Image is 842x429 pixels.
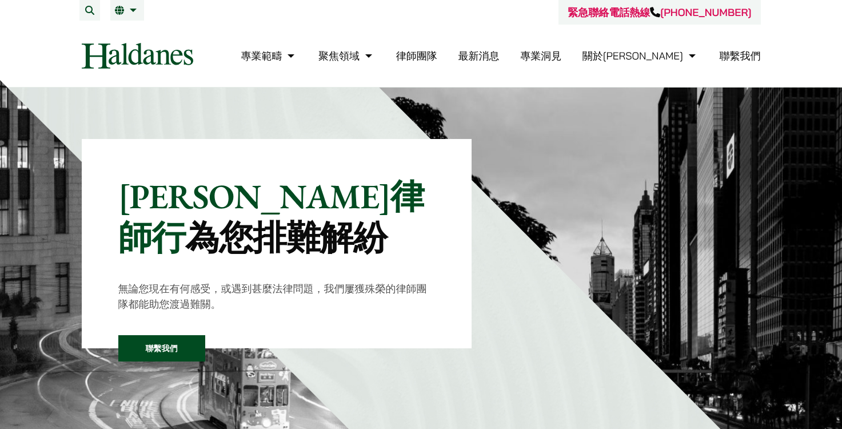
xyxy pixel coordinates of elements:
a: 緊急聯絡電話熱線[PHONE_NUMBER] [568,6,751,19]
mark: 為您排難解紛 [185,215,387,260]
a: 聯繫我們 [118,335,205,362]
p: 無論您現在有何感受，或遇到甚麼法律問題，我們屢獲殊榮的律師團隊都能助您渡過難關。 [118,281,436,312]
a: 專業洞見 [520,49,561,62]
a: 聚焦領域 [318,49,375,62]
a: 關於何敦 [582,49,699,62]
a: 最新消息 [458,49,499,62]
a: 專業範疇 [241,49,297,62]
a: 律師團隊 [396,49,437,62]
a: 聯繫我們 [720,49,761,62]
a: 繁 [115,6,139,15]
img: Logo of Haldanes [82,43,193,69]
p: [PERSON_NAME]律師行 [118,176,436,258]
